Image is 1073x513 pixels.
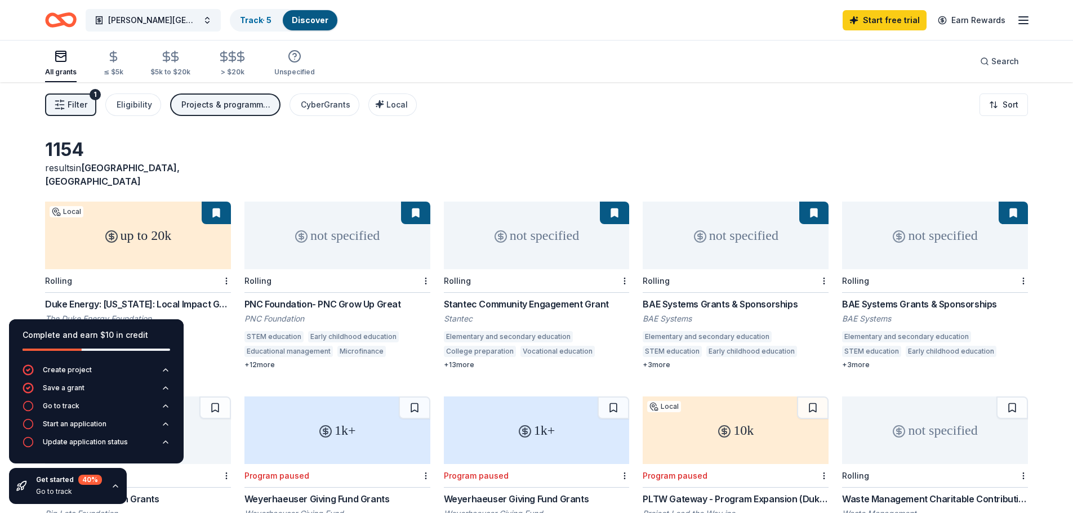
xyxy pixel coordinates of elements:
a: not specifiedRollingPNC Foundation- PNC Grow Up GreatPNC FoundationSTEM educationEarly childhood ... [244,202,430,369]
div: Go to track [36,487,102,496]
div: Rolling [842,276,869,286]
span: [GEOGRAPHIC_DATA], [GEOGRAPHIC_DATA] [45,162,180,187]
div: + 3 more [842,360,1028,369]
span: in [45,162,180,187]
div: 10k [643,396,829,464]
button: Eligibility [105,93,161,116]
div: BAE Systems [643,313,829,324]
div: Elementary and secondary education [444,331,573,342]
div: Weyerhaeuser Giving Fund Grants [444,492,630,506]
div: Weyerhaeuser Giving Fund Grants [244,492,430,506]
span: Local [386,100,408,109]
div: Go to track [43,402,79,411]
div: + 3 more [643,360,829,369]
div: Elementary and secondary education [643,331,772,342]
a: Earn Rewards [931,10,1012,30]
div: 40 % [78,475,102,485]
div: BAE Systems [842,313,1028,324]
div: STEM education [244,331,304,342]
div: Program paused [244,471,309,480]
button: Sort [979,93,1028,116]
button: > $20k [217,46,247,82]
div: Duke Energy: [US_STATE]: Local Impact Grants [45,297,231,311]
div: Early childhood education [706,346,797,357]
button: ≤ $5k [104,46,123,82]
button: Projects & programming, Education [170,93,281,116]
div: results [45,161,231,188]
div: BAE Systems Grants & Sponsorships [643,297,829,311]
button: Search [971,50,1028,73]
a: Discover [292,15,328,25]
button: CyberGrants [290,93,359,116]
button: Create project [23,364,170,382]
div: CyberGrants [301,98,350,111]
div: Unspecified [274,68,315,77]
a: not specifiedRollingStantec Community Engagement GrantStantecElementary and secondary educationCo... [444,202,630,369]
div: Rolling [643,276,670,286]
div: $5k to $20k [150,68,190,77]
div: ≤ $5k [104,68,123,77]
div: not specified [842,396,1028,464]
a: Home [45,7,77,33]
a: not specifiedRollingBAE Systems Grants & SponsorshipsBAE SystemsElementary and secondary educatio... [842,202,1028,369]
div: Program paused [444,471,509,480]
div: PLTW Gateway - Program Expansion (Duke Energy) [643,492,829,506]
button: Update application status [23,436,170,454]
button: Unspecified [274,45,315,82]
div: PNC Foundation [244,313,430,324]
div: Local [647,401,681,412]
a: Track· 5 [240,15,271,25]
div: 1k+ [244,396,430,464]
div: Educational management [244,346,333,357]
div: not specified [643,202,829,269]
div: Eligibility [117,98,152,111]
a: Start free trial [843,10,927,30]
a: up to 20kLocalRollingDuke Energy: [US_STATE]: Local Impact GrantsThe Duke Energy FoundationWater ... [45,202,231,369]
div: not specified [444,202,630,269]
div: Rolling [842,471,869,480]
div: 1k+ [444,396,630,464]
span: [PERSON_NAME][GEOGRAPHIC_DATA] Seeking Sunshades for Playground Safety [108,14,198,27]
button: Start an application [23,418,170,436]
div: not specified [842,202,1028,269]
div: Early childhood education [906,346,996,357]
button: Track· 5Discover [230,9,339,32]
div: up to 20k [45,202,231,269]
div: Rolling [244,276,271,286]
div: Complete and earn $10 in credit [23,328,170,342]
div: Local [50,206,83,217]
div: Vocational education [520,346,595,357]
div: 1 [90,89,101,100]
div: STEM education [842,346,901,357]
div: + 13 more [444,360,630,369]
button: Local [368,93,417,116]
div: Rolling [444,276,471,286]
button: All grants [45,45,77,82]
span: Search [991,55,1019,68]
div: > $20k [217,68,247,77]
div: Rolling [45,276,72,286]
span: Filter [68,98,87,111]
div: Microfinance [337,346,386,357]
div: Early childhood education [308,331,399,342]
div: Elementary and secondary education [842,331,971,342]
div: STEM education [643,346,702,357]
span: Sort [1003,98,1018,111]
div: Projects & programming, Education [181,98,271,111]
button: Save a grant [23,382,170,400]
button: Go to track [23,400,170,418]
div: PNC Foundation- PNC Grow Up Great [244,297,430,311]
div: College preparation [444,346,516,357]
button: Filter1 [45,93,96,116]
div: Start an application [43,420,106,429]
div: Create project [43,365,92,374]
div: Stantec [444,313,630,324]
div: Program paused [643,471,707,480]
a: not specifiedRollingBAE Systems Grants & SponsorshipsBAE SystemsElementary and secondary educatio... [643,202,829,369]
button: $5k to $20k [150,46,190,82]
div: not specified [244,202,430,269]
div: + 12 more [244,360,430,369]
div: BAE Systems Grants & Sponsorships [842,297,1028,311]
div: All grants [45,68,77,77]
div: Waste Management Charitable Contributions Program [842,492,1028,506]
